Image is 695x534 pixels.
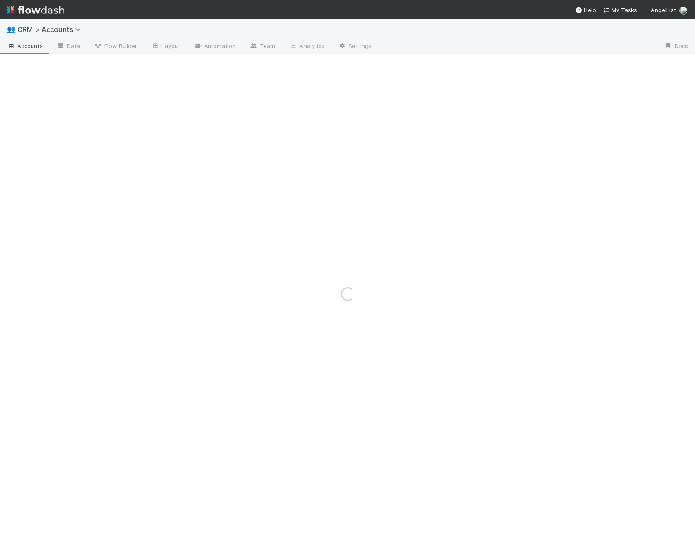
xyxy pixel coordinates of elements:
[87,40,144,54] a: Flow Builder
[243,40,282,54] a: Team
[603,6,637,13] span: My Tasks
[7,3,64,17] img: logo-inverted-e16ddd16eac7371096b0.svg
[331,40,378,54] a: Settings
[50,40,87,54] a: Data
[657,40,695,54] a: Docs
[7,26,16,33] span: 👥
[144,40,187,54] a: Layout
[575,6,596,14] div: Help
[679,6,688,15] img: avatar_5bf5c33b-3139-4939-a495-cbf9fc6ebf7e.png
[17,25,85,34] span: CRM > Accounts
[651,6,676,13] span: AngelList
[187,40,243,54] a: Automation
[94,42,137,50] span: Flow Builder
[7,42,43,50] span: Accounts
[603,6,637,14] a: My Tasks
[282,40,331,54] a: Analytics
